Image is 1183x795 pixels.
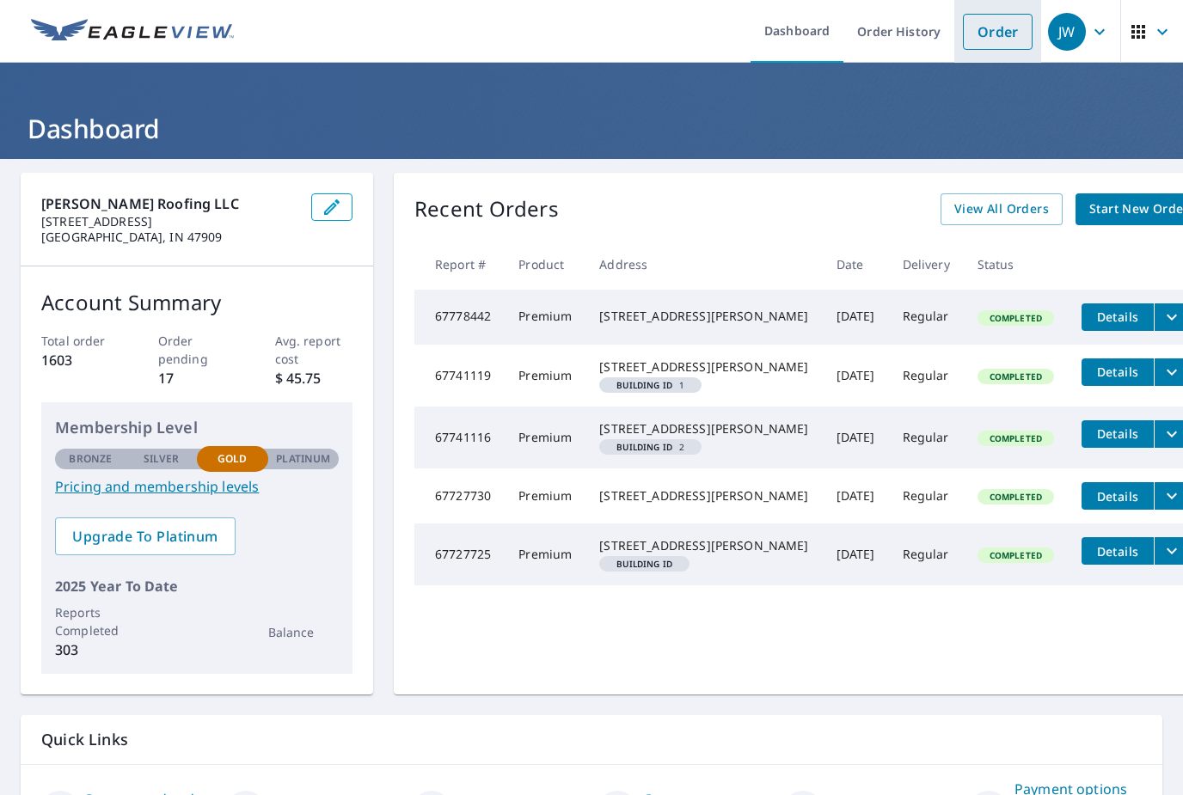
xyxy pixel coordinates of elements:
span: Completed [979,312,1052,324]
p: Quick Links [41,729,1142,750]
button: detailsBtn-67741119 [1082,358,1154,386]
p: Recent Orders [414,193,559,225]
p: Silver [144,451,180,467]
img: EV Logo [31,19,234,45]
h1: Dashboard [21,111,1162,146]
div: [STREET_ADDRESS][PERSON_NAME] [599,537,808,554]
span: Upgrade To Platinum [69,527,222,546]
span: Details [1092,543,1143,560]
span: 2 [606,443,695,451]
p: Total order [41,332,120,350]
p: Membership Level [55,416,339,439]
p: 17 [158,368,236,388]
th: Report # [414,239,505,290]
td: Premium [505,345,585,407]
p: Account Summary [41,287,352,318]
p: Reports Completed [55,603,126,639]
span: Completed [979,370,1052,382]
p: Platinum [276,451,330,467]
td: 67727725 [414,523,505,585]
td: Premium [505,407,585,468]
a: Upgrade To Platinum [55,517,236,555]
p: Gold [218,451,247,467]
td: Regular [889,523,964,585]
td: [DATE] [823,345,889,407]
span: Completed [979,549,1052,561]
span: Completed [979,432,1052,444]
span: View All Orders [954,199,1049,220]
p: 2025 Year To Date [55,576,339,596]
button: detailsBtn-67727725 [1082,537,1154,565]
p: Avg. report cost [275,332,353,368]
p: $ 45.75 [275,368,353,388]
div: [STREET_ADDRESS][PERSON_NAME] [599,358,808,376]
p: 303 [55,639,126,660]
em: Building ID [616,560,672,568]
a: Pricing and membership levels [55,476,339,497]
td: 67778442 [414,290,505,345]
a: View All Orders [941,193,1063,225]
div: [STREET_ADDRESS][PERSON_NAME] [599,420,808,437]
td: [DATE] [823,468,889,523]
p: [PERSON_NAME] Roofing LLC [41,193,297,214]
td: Premium [505,290,585,345]
span: Details [1092,364,1143,380]
p: Bronze [69,451,112,467]
td: Premium [505,468,585,523]
button: detailsBtn-67727730 [1082,482,1154,510]
td: 67741116 [414,407,505,468]
p: 1603 [41,350,120,370]
td: Premium [505,523,585,585]
span: 1 [606,381,695,389]
td: [DATE] [823,523,889,585]
p: Order pending [158,332,236,368]
button: detailsBtn-67741116 [1082,420,1154,448]
td: [DATE] [823,290,889,345]
span: Details [1092,488,1143,505]
th: Product [505,239,585,290]
td: 67741119 [414,345,505,407]
span: Details [1092,309,1143,325]
em: Building ID [616,381,672,389]
td: 67727730 [414,468,505,523]
td: Regular [889,468,964,523]
div: JW [1048,13,1086,51]
th: Delivery [889,239,964,290]
td: Regular [889,407,964,468]
em: Building ID [616,443,672,451]
span: Details [1092,425,1143,442]
p: [GEOGRAPHIC_DATA], IN 47909 [41,229,297,245]
td: Regular [889,290,964,345]
p: Balance [268,623,340,641]
td: Regular [889,345,964,407]
div: [STREET_ADDRESS][PERSON_NAME] [599,308,808,325]
th: Date [823,239,889,290]
div: [STREET_ADDRESS][PERSON_NAME] [599,487,808,505]
td: [DATE] [823,407,889,468]
p: [STREET_ADDRESS] [41,214,297,229]
button: detailsBtn-67778442 [1082,303,1154,331]
span: Completed [979,491,1052,503]
a: Order [963,14,1033,50]
th: Address [585,239,822,290]
th: Status [964,239,1068,290]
